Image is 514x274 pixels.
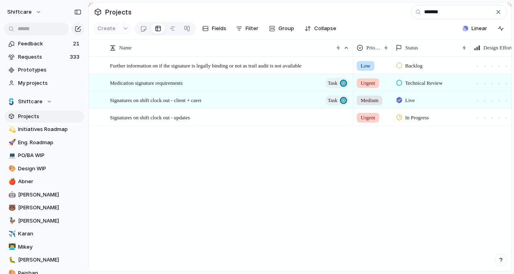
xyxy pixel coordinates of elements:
a: Feedback21 [4,38,84,50]
button: Task [325,95,349,106]
span: 333 [70,53,81,61]
span: Signatures on shift clock out - client + carer [110,95,201,104]
span: Urgent [361,114,375,122]
button: 🤖 [7,191,15,199]
span: Group [278,25,294,33]
a: 🚀Eng. Roadmap [4,137,84,149]
span: Abner [18,178,81,186]
a: 🎨Design WIP [4,163,84,175]
a: Prototypes [4,64,84,76]
button: 🐻 [7,204,15,212]
a: 👨‍💻Mikey [4,241,84,253]
span: Fields [212,25,226,33]
button: Collapse [301,22,339,35]
a: 🤖[PERSON_NAME] [4,189,84,201]
button: Shiftcare [4,96,84,108]
span: Design WIP [18,165,81,173]
div: 🤖 [8,190,14,199]
span: Low [361,62,370,70]
button: 🎨 [7,165,15,173]
span: Design Effort [484,44,512,52]
button: shiftcare [4,6,46,18]
div: 🦆 [8,216,14,225]
div: 🐛 [8,256,14,265]
span: Further information on if the signature is legally binding or not as trail audit is not available [110,61,301,70]
a: 💫Initiatives Roadmap [4,123,84,135]
span: Status [405,44,418,52]
a: ✈️Karan [4,228,84,240]
span: Initiatives Roadmap [18,125,81,133]
span: Priority [366,44,381,52]
button: Fields [199,22,230,35]
span: Medication signature requirements [110,78,183,87]
span: Mikey [18,243,81,251]
span: 21 [73,40,81,48]
span: Projects [104,5,133,19]
button: 🐛 [7,256,15,264]
span: Name [119,44,132,52]
div: ✈️ [8,229,14,239]
span: [PERSON_NAME] [18,204,81,212]
button: Linear [459,22,490,35]
span: Urgent [361,79,375,87]
div: 🎨 [8,164,14,173]
span: Karan [18,230,81,238]
span: Signatures on shift clock out - updates [110,112,190,122]
button: 🦆 [7,217,15,225]
button: Filter [233,22,262,35]
span: shiftcare [7,8,32,16]
div: 🚀 [8,138,14,147]
span: In Progress [405,114,429,122]
div: 🐻 [8,203,14,213]
span: PO/BA WIP [18,151,81,159]
span: Feedback [18,40,71,48]
a: Projects [4,110,84,123]
div: 👨‍💻 [8,242,14,252]
button: ✈️ [7,230,15,238]
span: Shiftcare [18,98,43,106]
span: My projects [18,79,81,87]
span: Prototypes [18,66,81,74]
span: Requests [18,53,67,61]
button: 💻 [7,151,15,159]
a: Requests333 [4,51,84,63]
button: 🍎 [7,178,15,186]
span: Task [328,95,337,106]
a: My projects [4,77,84,89]
div: 🍎 [8,177,14,186]
span: [PERSON_NAME] [18,191,81,199]
a: 🦆[PERSON_NAME] [4,215,84,227]
span: [PERSON_NAME] [18,256,81,264]
a: 🐻[PERSON_NAME] [4,202,84,214]
button: 💫 [7,125,15,133]
a: 💻PO/BA WIP [4,149,84,162]
span: Live [405,96,415,104]
span: Backlog [405,62,423,70]
span: Filter [246,25,258,33]
span: Technical Review [405,79,443,87]
span: [PERSON_NAME] [18,217,81,225]
button: Task [325,78,349,88]
button: Group [265,22,298,35]
div: 💫 [8,125,14,134]
span: Linear [471,25,487,33]
span: Collapse [314,25,336,33]
span: Eng. Roadmap [18,139,81,147]
span: Task [328,78,337,89]
button: 🚀 [7,139,15,147]
a: 🐛[PERSON_NAME] [4,254,84,266]
div: 💻 [8,151,14,160]
button: 👨‍💻 [7,243,15,251]
a: 🍎Abner [4,176,84,188]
